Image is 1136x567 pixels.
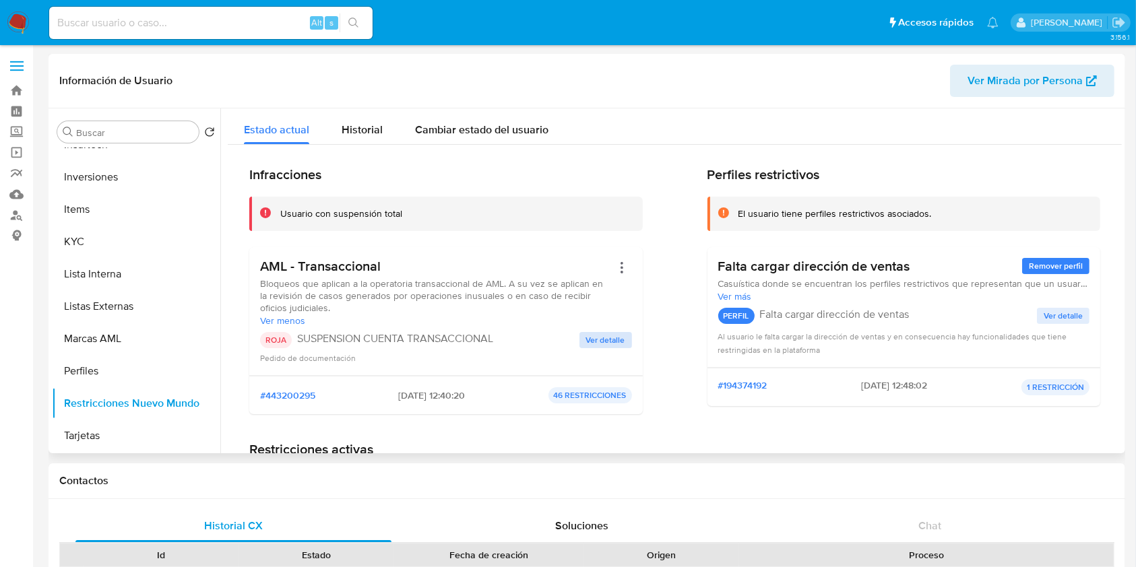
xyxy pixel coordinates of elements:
[52,355,220,387] button: Perfiles
[52,323,220,355] button: Marcas AML
[93,548,230,562] div: Id
[249,548,385,562] div: Estado
[204,518,263,533] span: Historial CX
[59,474,1114,488] h1: Contactos
[52,226,220,258] button: KYC
[52,420,220,452] button: Tarjetas
[404,548,574,562] div: Fecha de creación
[59,74,172,88] h1: Información de Usuario
[340,13,367,32] button: search-icon
[52,193,220,226] button: Items
[311,16,322,29] span: Alt
[52,258,220,290] button: Lista Interna
[49,14,373,32] input: Buscar usuario o caso...
[52,161,220,193] button: Inversiones
[63,127,73,137] button: Buscar
[52,387,220,420] button: Restricciones Nuevo Mundo
[987,17,999,28] a: Notificaciones
[1031,16,1107,29] p: eliana.eguerrero@mercadolibre.com
[555,518,608,533] span: Soluciones
[918,518,941,533] span: Chat
[1112,15,1126,30] a: Salir
[968,65,1083,97] span: Ver Mirada por Persona
[593,548,730,562] div: Origen
[950,65,1114,97] button: Ver Mirada por Persona
[329,16,334,29] span: s
[52,290,220,323] button: Listas Externas
[204,127,215,141] button: Volver al orden por defecto
[898,15,974,30] span: Accesos rápidos
[76,127,193,139] input: Buscar
[749,548,1104,562] div: Proceso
